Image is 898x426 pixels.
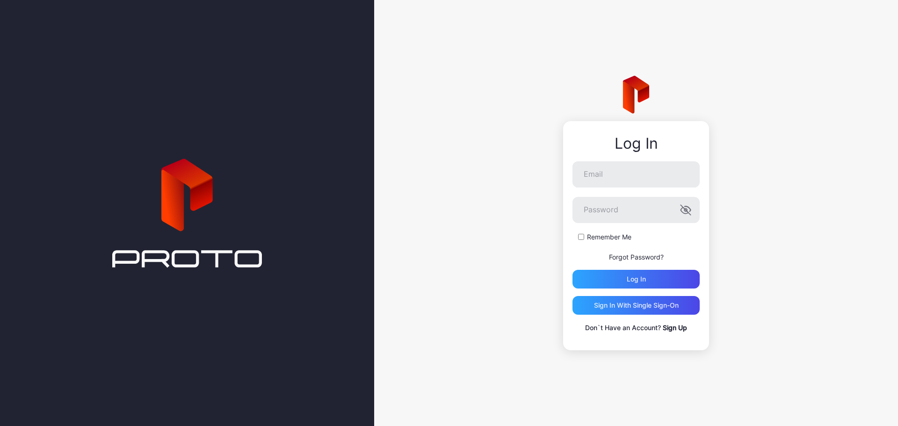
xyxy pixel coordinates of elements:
p: Don`t Have an Account? [572,322,700,333]
div: Sign in With Single Sign-On [594,302,679,309]
div: Log in [627,275,646,283]
a: Sign Up [663,324,687,332]
label: Remember Me [587,232,631,242]
div: Log In [572,135,700,152]
button: Log in [572,270,700,289]
input: Password [572,197,700,223]
input: Email [572,161,700,188]
a: Forgot Password? [609,253,664,261]
button: Password [680,204,691,216]
button: Sign in With Single Sign-On [572,296,700,315]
